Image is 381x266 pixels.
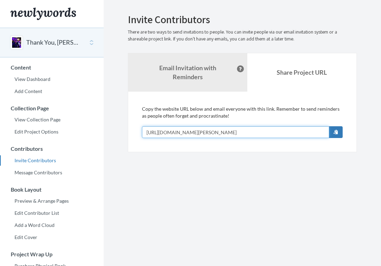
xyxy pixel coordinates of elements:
[0,105,104,111] h3: Collection Page
[0,64,104,71] h3: Content
[0,251,104,257] h3: Project Wrap Up
[0,186,104,193] h3: Book Layout
[15,5,39,11] span: Support
[159,64,216,81] strong: Email Invitation with Reminders
[0,146,104,152] h3: Contributors
[128,29,357,43] p: There are two ways to send invitations to people. You can invite people via our email invitation ...
[277,68,327,76] b: Share Project URL
[142,106,343,138] div: Copy the website URL below and email everyone with this link. Remember to send reminders as peopl...
[26,38,82,47] button: Thank You, [PERSON_NAME] from Sony
[10,8,76,20] img: Newlywords logo
[128,14,357,25] h2: Invite Contributors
